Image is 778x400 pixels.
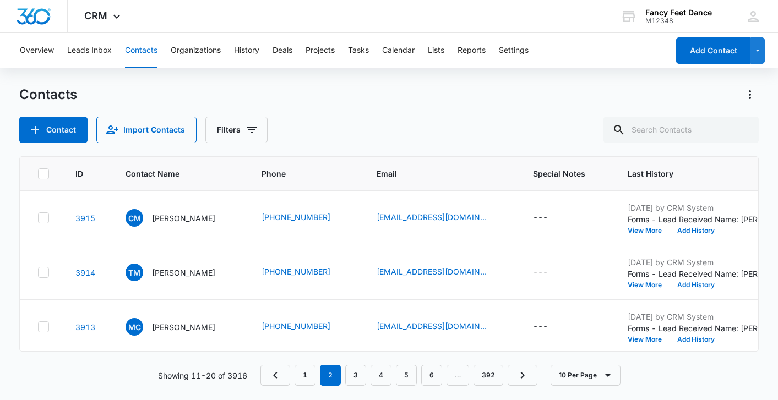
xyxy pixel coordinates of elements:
div: Special Notes - - Select to Edit Field [533,211,568,224]
div: Phone - (914) 227-2273 - Select to Edit Field [262,266,350,279]
a: [PHONE_NUMBER] [262,211,330,223]
a: [PHONE_NUMBER] [262,320,330,332]
div: --- [533,211,548,224]
button: View More [628,227,670,234]
a: Page 3 [345,365,366,386]
button: Import Contacts [96,117,197,143]
div: account name [645,8,712,17]
p: Forms - Lead Received Name: [PERSON_NAME] Email: [EMAIL_ADDRESS][DOMAIN_NAME] Phone: [PHONE_NUMBE... [628,268,765,280]
button: Leads Inbox [67,33,112,68]
a: [EMAIL_ADDRESS][DOMAIN_NAME] [377,211,487,223]
p: [DATE] by CRM System [628,311,765,322]
button: Add Contact [19,117,88,143]
a: Page 6 [421,365,442,386]
span: Last History [628,168,749,179]
div: Contact Name - Miriam Castro - Select to Edit Field [126,318,235,336]
span: Email [377,168,491,179]
button: Contacts [125,33,157,68]
button: 10 Per Page [551,365,621,386]
h1: Contacts [19,86,77,103]
div: Phone - (347) 673-3089 - Select to Edit Field [262,211,350,224]
button: Actions [741,86,759,103]
div: Special Notes - - Select to Edit Field [533,320,568,333]
button: Settings [499,33,529,68]
span: CM [126,209,143,227]
a: [EMAIL_ADDRESS][DOMAIN_NAME] [377,320,487,332]
p: [DATE] by CRM System [628,256,765,268]
p: [PERSON_NAME] [152,212,215,224]
p: Showing 11-20 of 3916 [158,370,247,381]
div: Email - vanessa_10704@yahoo.com - Select to Edit Field [377,320,507,333]
button: History [234,33,259,68]
span: CRM [84,10,107,21]
div: --- [533,320,548,333]
span: Phone [262,168,334,179]
button: View More [628,282,670,288]
span: MC [126,318,143,336]
a: Navigate to contact details page for Miriam Castro [75,322,95,332]
p: Forms - Lead Received Name: [PERSON_NAME] Email: [EMAIL_ADDRESS][DOMAIN_NAME] Phone: [PHONE_NUMBE... [628,213,765,225]
div: account id [645,17,712,25]
p: [PERSON_NAME] [152,267,215,278]
button: Organizations [171,33,221,68]
div: Contact Name - Tiare Muicela - Select to Edit Field [126,264,235,281]
span: ID [75,168,83,179]
a: Navigate to contact details page for Camila Moy [75,213,95,223]
button: Add History [670,227,722,234]
p: [PERSON_NAME] [152,321,215,333]
button: Projects [306,33,335,68]
button: Filters [205,117,268,143]
span: TM [126,264,143,281]
div: --- [533,266,548,279]
div: Phone - (646) 961-1038 - Select to Edit Field [262,320,350,333]
button: View More [628,336,670,343]
a: [EMAIL_ADDRESS][DOMAIN_NAME] [377,266,487,277]
p: Forms - Lead Received Name: [PERSON_NAME] Email: [EMAIL_ADDRESS][DOMAIN_NAME] Phone: [PHONE_NUMBE... [628,322,765,334]
button: Deals [273,33,292,68]
a: Page 4 [371,365,391,386]
button: Overview [20,33,54,68]
button: Add History [670,282,722,288]
a: Page 1 [295,365,315,386]
a: Page 392 [474,365,503,386]
button: Reports [458,33,486,68]
button: Tasks [348,33,369,68]
a: Next Page [508,365,537,386]
div: Contact Name - Camila Moy - Select to Edit Field [126,209,235,227]
button: Add Contact [676,37,750,64]
a: [PHONE_NUMBER] [262,266,330,277]
a: Navigate to contact details page for Tiare Muicela [75,268,95,277]
button: Calendar [382,33,415,68]
button: Add History [670,336,722,343]
a: Previous Page [260,365,290,386]
input: Search Contacts [603,117,759,143]
p: [DATE] by CRM System [628,202,765,213]
span: Special Notes [533,168,585,179]
div: Special Notes - - Select to Edit Field [533,266,568,279]
span: Contact Name [126,168,219,179]
button: Lists [428,33,444,68]
nav: Pagination [260,365,537,386]
div: Email - katherinemoy@gmail.com - Select to Edit Field [377,211,507,224]
a: Page 5 [396,365,417,386]
div: Email - eforcredits10@gmail.com - Select to Edit Field [377,266,507,279]
em: 2 [320,365,341,386]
